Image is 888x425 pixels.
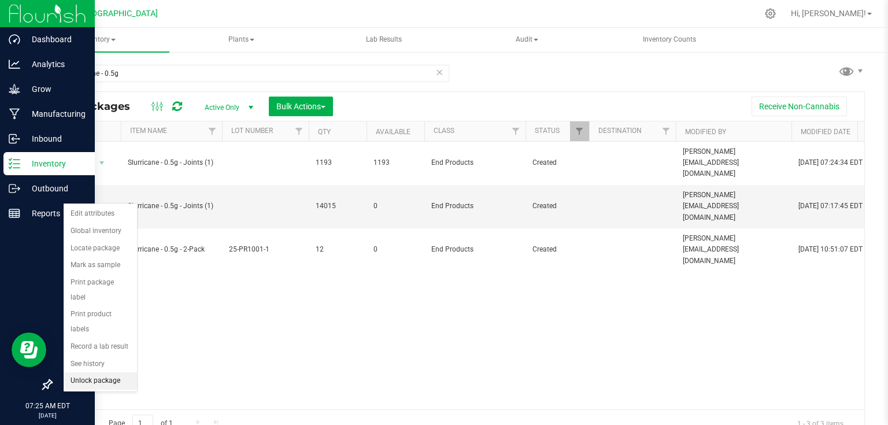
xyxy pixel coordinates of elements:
span: End Products [431,244,519,255]
p: Inbound [20,132,90,146]
a: Qty [318,128,331,136]
span: All Packages [60,100,142,113]
inline-svg: Inventory [9,158,20,169]
a: Lab Results [313,28,455,52]
span: 1193 [373,157,417,168]
li: Print product labels [64,306,137,338]
a: Inventory Counts [599,28,741,52]
button: Bulk Actions [269,97,333,116]
span: 0 [373,201,417,212]
span: Created [532,201,582,212]
span: Plants [171,28,312,51]
span: Slurricane - 0.5g - 2-Pack [128,244,215,255]
span: Slurricane - 0.5g - Joints (1) [128,157,215,168]
span: Created [532,244,582,255]
a: Inventory [28,28,169,52]
span: Audit [457,28,597,51]
li: Edit attributes [64,205,137,223]
a: Item Name [130,127,167,135]
li: Global inventory [64,223,137,240]
p: Manufacturing [20,107,90,121]
span: Lab Results [350,35,417,45]
a: Modified By [685,128,726,136]
a: Audit [456,28,598,52]
span: [PERSON_NAME][EMAIL_ADDRESS][DOMAIN_NAME] [683,233,785,267]
p: 07:25 AM EDT [5,401,90,411]
span: [DATE] 10:51:07 EDT [798,244,863,255]
a: Filter [570,121,589,141]
span: 0 [373,244,417,255]
a: Destination [598,127,642,135]
span: Clear [435,65,443,80]
inline-svg: Dashboard [9,34,20,45]
inline-svg: Analytics [9,58,20,70]
li: Unlock package [64,372,137,390]
span: [DATE] 07:24:34 EDT [798,157,863,168]
span: End Products [431,157,519,168]
span: Bulk Actions [276,102,325,111]
li: Print package label [64,274,137,306]
a: Modified Date [801,128,850,136]
a: Filter [657,121,676,141]
span: [GEOGRAPHIC_DATA] [79,9,158,19]
li: Locate package [64,240,137,257]
p: Analytics [20,57,90,71]
li: See history [64,356,137,373]
span: select [95,155,109,171]
span: select [95,198,109,215]
span: Inventory Counts [627,35,712,45]
span: Slurricane - 0.5g - Joints (1) [128,201,215,212]
span: Created [532,157,582,168]
a: Lot Number [231,127,273,135]
p: Inventory [20,157,90,171]
span: 25-PR1001-1 [229,244,302,255]
span: [PERSON_NAME][EMAIL_ADDRESS][DOMAIN_NAME] [683,190,785,223]
inline-svg: Manufacturing [9,108,20,120]
p: Outbound [20,182,90,195]
a: Class [434,127,454,135]
p: Reports [20,206,90,220]
li: Mark as sample [64,257,137,274]
span: 1193 [316,157,360,168]
span: 12 [316,244,360,255]
input: Search Package ID, Item Name, SKU, Lot or Part Number... [51,65,449,82]
a: Filter [290,121,309,141]
p: [DATE] [5,411,90,420]
a: Available [376,128,410,136]
li: Record a lab result [64,338,137,356]
inline-svg: Outbound [9,183,20,194]
iframe: Resource center [12,332,46,367]
inline-svg: Inbound [9,133,20,145]
span: 14015 [316,201,360,212]
span: [DATE] 07:17:45 EDT [798,201,863,212]
a: Filter [203,121,222,141]
a: Plants [171,28,312,52]
div: Manage settings [763,8,778,19]
span: Hi, [PERSON_NAME]! [791,9,866,18]
inline-svg: Reports [9,208,20,219]
a: Status [535,127,560,135]
p: Grow [20,82,90,96]
button: Receive Non-Cannabis [752,97,847,116]
inline-svg: Grow [9,83,20,95]
span: [PERSON_NAME][EMAIL_ADDRESS][DOMAIN_NAME] [683,146,785,180]
p: Dashboard [20,32,90,46]
span: End Products [431,201,519,212]
a: Filter [506,121,526,141]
